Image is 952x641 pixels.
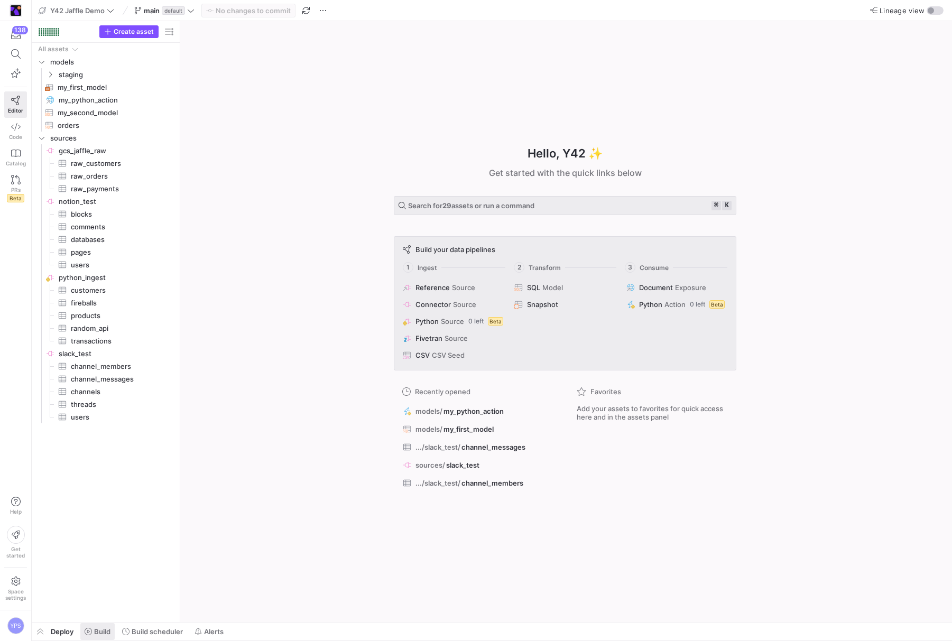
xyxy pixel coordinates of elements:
span: Y42 Jaffle Demo [50,6,105,15]
button: Getstarted [4,522,27,563]
span: fireballs​​​​​​​​​ [71,297,163,309]
button: Snapshot [512,298,617,311]
div: Press SPACE to select this row. [36,335,175,347]
div: Press SPACE to select this row. [36,43,175,55]
span: raw_orders​​​​​​​​​ [71,170,163,182]
h1: Hello, Y42 ✨ [528,145,603,162]
span: threads​​​​​​​​​ [71,398,163,411]
kbd: ⌘ [711,201,721,210]
a: random_api​​​​​​​​​ [36,322,175,335]
button: Build [80,623,115,640]
span: products​​​​​​​​​ [71,310,163,322]
span: my_second_model​​​​​​​​​​ [58,107,163,119]
a: transactions​​​​​​​​​ [36,335,175,347]
div: Press SPACE to select this row. [36,398,175,411]
button: CSVCSV Seed [401,349,506,361]
span: Python [639,300,662,309]
span: Build your data pipelines [415,245,495,254]
span: customers​​​​​​​​​ [71,284,163,296]
span: Alerts [204,627,224,636]
div: 138 [12,26,28,34]
span: main [144,6,160,15]
div: Press SPACE to select this row. [36,106,175,119]
div: Press SPACE to select this row. [36,220,175,233]
div: Get started with the quick links below [394,166,736,179]
button: models/my_python_action [400,404,556,418]
a: my_second_model​​​​​​​​​​ [36,106,175,119]
img: https://storage.googleapis.com/y42-prod-data-exchange/images/E4LAT4qaMCxLTOZoOQ32fao10ZFgsP4yJQ8S... [11,5,21,16]
span: Get started [6,546,25,559]
span: notion_test​​​​​​​​ [59,196,174,208]
span: Action [664,300,686,309]
a: raw_payments​​​​​​​​​ [36,182,175,195]
strong: 29 [442,201,451,210]
span: Source [441,317,464,326]
a: Catalog [4,144,27,171]
a: notion_test​​​​​​​​ [36,195,175,208]
a: comments​​​​​​​​​ [36,220,175,233]
span: blocks​​​​​​​​​ [71,208,163,220]
button: PythonAction0 leftBeta [624,298,729,311]
a: threads​​​​​​​​​ [36,398,175,411]
div: Press SPACE to select this row. [36,157,175,170]
span: Help [9,508,22,515]
span: my_first_model​​​​​​​​​​ [58,81,163,94]
span: Deploy [51,627,73,636]
span: sources/ [415,461,445,469]
button: FivetranSource [401,332,506,345]
a: raw_orders​​​​​​​​​ [36,170,175,182]
a: https://storage.googleapis.com/y42-prod-data-exchange/images/E4LAT4qaMCxLTOZoOQ32fao10ZFgsP4yJQ8S... [4,2,27,20]
button: 138 [4,25,27,44]
a: raw_customers​​​​​​​​​ [36,157,175,170]
kbd: k [722,201,732,210]
button: maindefault [132,4,197,17]
div: Press SPACE to select this row. [36,309,175,322]
span: transactions​​​​​​​​​ [71,335,163,347]
a: channels​​​​​​​​​ [36,385,175,398]
div: Press SPACE to select this row. [36,233,175,246]
span: CSV [415,351,430,359]
span: Add your assets to favorites for quick access here and in the assets panel [577,404,728,421]
span: 0 left [468,318,484,325]
span: slack_test [446,461,479,469]
div: Press SPACE to select this row. [36,347,175,360]
span: Model [542,283,563,292]
a: databases​​​​​​​​​ [36,233,175,246]
span: orders​​​​​​​​​​ [58,119,163,132]
span: channel_members [461,479,523,487]
div: Press SPACE to select this row. [36,170,175,182]
span: Beta [7,194,24,202]
button: PythonSource0 leftBeta [401,315,506,328]
span: pages​​​​​​​​​ [71,246,163,258]
a: products​​​​​​​​​ [36,309,175,322]
span: channels​​​​​​​​​ [71,386,163,398]
span: python_ingest​​​​​​​​ [59,272,174,284]
a: slack_test​​​​​​​​ [36,347,175,360]
a: PRsBeta [4,171,27,207]
span: Beta [488,317,503,326]
span: users​​​​​​​​​ [71,259,163,271]
div: Press SPACE to select this row. [36,68,175,81]
span: Build [94,627,110,636]
div: Press SPACE to select this row. [36,360,175,373]
a: blocks​​​​​​​​​ [36,208,175,220]
span: SQL [527,283,540,292]
span: my_python_action​​​​​ [59,94,163,106]
div: Press SPACE to select this row. [36,296,175,309]
button: DocumentExposure [624,281,729,294]
span: channel_members​​​​​​​​​ [71,360,163,373]
span: Catalog [6,160,26,166]
span: Connector [415,300,451,309]
span: CSV Seed [432,351,465,359]
span: Code [9,134,22,140]
button: Y42 Jaffle Demo [36,4,117,17]
span: my_python_action [443,407,504,415]
span: databases​​​​​​​​​ [71,234,163,246]
a: Spacesettings [4,572,27,606]
span: Space settings [5,588,26,601]
span: Lineage view [880,6,925,15]
a: my_python_action​​​​​ [36,94,175,106]
div: All assets [38,45,69,53]
span: channel_messages [461,443,525,451]
div: Press SPACE to select this row. [36,94,175,106]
